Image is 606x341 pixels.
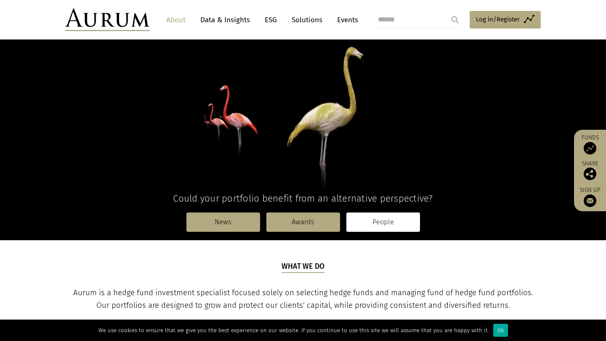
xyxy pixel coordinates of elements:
[476,14,520,24] span: Log in/Register
[162,12,190,28] a: About
[470,11,541,29] a: Log in/Register
[447,11,463,28] input: Submit
[493,324,508,337] div: Ok
[578,134,602,155] a: Funds
[260,12,281,28] a: ESG
[73,288,533,310] span: Aurum is a hedge fund investment specialist focused solely on selecting hedge funds and managing ...
[578,186,602,207] a: Sign up
[584,168,596,180] img: Share this post
[287,12,327,28] a: Solutions
[65,193,541,204] h4: Could your portfolio benefit from an alternative perspective?
[333,12,358,28] a: Events
[578,161,602,180] div: Share
[346,212,420,232] a: People
[266,212,340,232] a: Awards
[584,142,596,155] img: Access Funds
[584,194,596,207] img: Sign up to our newsletter
[65,8,149,31] img: Aurum
[186,212,260,232] a: News
[282,261,325,273] h5: What we do
[196,12,254,28] a: Data & Insights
